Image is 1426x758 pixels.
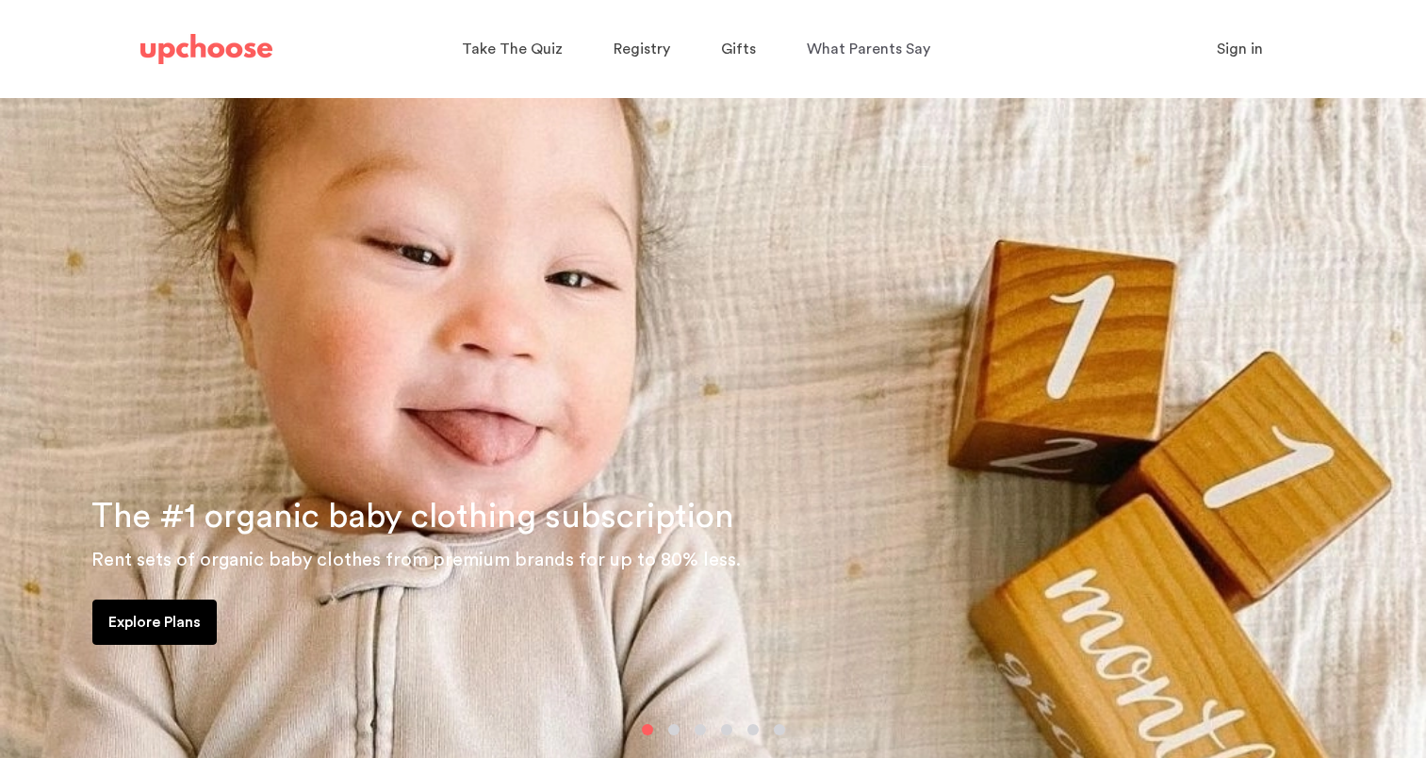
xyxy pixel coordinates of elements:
p: Rent sets of organic baby clothes from premium brands for up to 80% less. [91,545,1403,575]
span: Take The Quiz [462,41,563,57]
a: Take The Quiz [462,31,568,68]
a: Explore Plans [92,600,217,645]
a: Registry [614,31,676,68]
span: What Parents Say [807,41,930,57]
span: Registry [614,41,670,57]
span: The #1 organic baby clothing subscription [91,500,734,534]
a: What Parents Say [807,31,936,68]
button: Sign in [1193,30,1287,68]
p: Explore Plans [108,611,201,634]
span: Sign in [1217,41,1263,57]
a: Gifts [721,31,762,68]
span: Gifts [721,41,756,57]
a: UpChoose [140,30,272,69]
img: UpChoose [140,34,272,64]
